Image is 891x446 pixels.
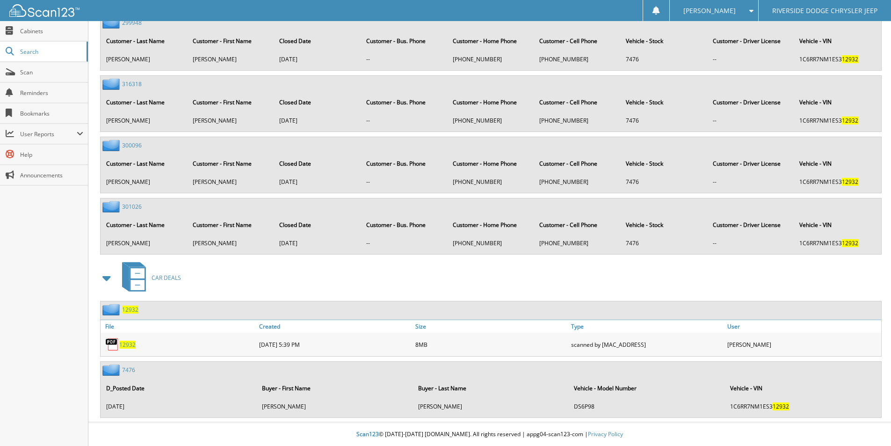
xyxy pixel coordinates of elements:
td: [DATE] [275,51,360,67]
td: [PERSON_NAME] [257,399,412,414]
img: folder2.png [102,78,122,90]
th: Customer - Driver License [708,31,794,51]
th: Customer - Bus. Phone [362,93,447,112]
th: Closed Date [275,31,360,51]
td: [PERSON_NAME] [188,174,274,190]
td: [PERSON_NAME] [101,235,187,251]
div: scanned by [MAC_ADDRESS] [569,335,725,354]
th: Vehicle - Stock [621,93,707,112]
td: 1C6RR7NM1ES3 [795,235,880,251]
img: folder2.png [102,139,122,151]
th: Customer - Bus. Phone [362,154,447,173]
th: Closed Date [275,93,360,112]
span: Scan [20,68,83,76]
td: 1C6RR7NM1ES3 [795,51,880,67]
th: Customer - Last Name [101,215,187,234]
a: 300096 [122,141,142,149]
th: Customer - Cell Phone [535,31,620,51]
a: CAR DEALS [116,259,181,296]
th: Customer - Driver License [708,154,794,173]
td: [PHONE_NUMBER] [448,113,534,128]
td: [PHONE_NUMBER] [535,113,620,128]
td: -- [708,174,794,190]
td: [PERSON_NAME] [188,235,274,251]
td: [PERSON_NAME] [188,51,274,67]
span: [PERSON_NAME] [683,8,736,14]
span: RIVERSIDE DODGE CHRYSLER JEEP [772,8,877,14]
span: 12932 [773,402,789,410]
span: Scan123 [356,430,379,438]
span: 12932 [842,55,858,63]
th: Customer - First Name [188,215,274,234]
img: PDF.png [105,337,119,351]
th: Customer - First Name [188,31,274,51]
a: 12932 [122,306,138,314]
a: 7476 [122,366,135,374]
td: [DATE] [275,235,360,251]
th: Vehicle - Model Number [569,379,724,398]
th: Customer - Home Phone [448,154,534,173]
th: Vehicle - VIN [795,154,880,173]
a: Created [257,320,413,333]
th: Buyer - First Name [257,379,412,398]
th: Customer - Driver License [708,93,794,112]
th: Vehicle - VIN [795,215,880,234]
span: Search [20,48,82,56]
span: Help [20,151,83,159]
th: Vehicle - VIN [795,31,880,51]
img: scan123-logo-white.svg [9,4,80,17]
th: Closed Date [275,215,360,234]
span: 12932 [842,239,858,247]
th: D_Posted Date [101,379,256,398]
a: File [101,320,257,333]
span: Cabinets [20,27,83,35]
td: [PHONE_NUMBER] [535,51,620,67]
th: Customer - Last Name [101,93,187,112]
th: Customer - Home Phone [448,215,534,234]
td: 7476 [621,235,707,251]
span: Bookmarks [20,110,83,117]
th: Customer - Driver License [708,215,794,234]
th: Vehicle - VIN [795,93,880,112]
td: DS6P98 [569,399,724,414]
a: 299948 [122,19,142,27]
td: [DATE] [275,174,360,190]
td: [PHONE_NUMBER] [535,235,620,251]
a: Type [569,320,725,333]
th: Vehicle - Stock [621,154,707,173]
th: Vehicle - Stock [621,31,707,51]
td: -- [362,235,447,251]
td: 1C6RR7NM1ES3 [795,174,880,190]
span: User Reports [20,130,77,138]
div: 8MB [413,335,569,354]
th: Customer - Last Name [101,31,187,51]
td: [PHONE_NUMBER] [448,51,534,67]
th: Customer - First Name [188,93,274,112]
th: Closed Date [275,154,360,173]
td: 7476 [621,113,707,128]
th: Customer - Last Name [101,154,187,173]
div: [DATE] 5:39 PM [257,335,413,354]
th: Customer - Cell Phone [535,93,620,112]
a: Size [413,320,569,333]
td: [PERSON_NAME] [413,399,568,414]
a: 316318 [122,80,142,88]
td: [PHONE_NUMBER] [448,174,534,190]
td: 1C6RR7NM1ES3 [725,399,880,414]
td: [PERSON_NAME] [101,174,187,190]
th: Customer - Cell Phone [535,215,620,234]
td: [PERSON_NAME] [188,113,274,128]
td: -- [362,113,447,128]
td: -- [708,51,794,67]
td: [PHONE_NUMBER] [448,235,534,251]
td: -- [362,51,447,67]
th: Vehicle - Stock [621,215,707,234]
a: User [725,320,881,333]
img: folder2.png [102,201,122,212]
span: Reminders [20,89,83,97]
a: Privacy Policy [588,430,623,438]
img: folder2.png [102,364,122,376]
td: [PERSON_NAME] [101,51,187,67]
span: 12932 [119,341,136,349]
